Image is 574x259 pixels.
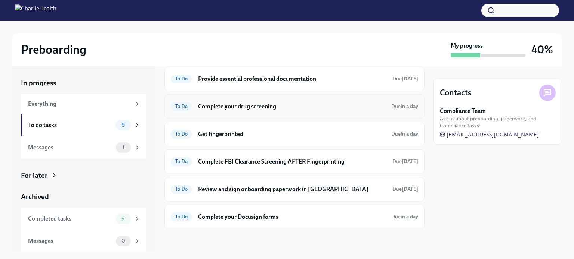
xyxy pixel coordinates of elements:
[401,131,418,137] strong: in a day
[21,42,86,57] h2: Preboarding
[28,100,131,108] div: Everything
[171,156,418,168] a: To DoComplete FBI Clearance Screening AFTER FingerprintingDue[DATE]
[21,171,47,180] div: For later
[21,208,146,230] a: Completed tasks4
[21,114,146,136] a: To do tasks6
[171,183,418,195] a: To DoReview and sign onboarding paperwork in [GEOGRAPHIC_DATA]Due[DATE]
[28,121,113,129] div: To do tasks
[531,43,553,56] h3: 40%
[392,158,418,165] span: Due
[440,115,556,129] span: Ask us about preboarding, paperwork, and Compliance tasks!
[21,94,146,114] a: Everything
[21,230,146,252] a: Messages0
[198,102,385,111] h6: Complete your drug screening
[440,107,486,115] strong: Compliance Team
[391,103,418,110] span: Due
[198,158,386,166] h6: Complete FBI Clearance Screening AFTER Fingerprinting
[401,103,418,110] strong: in a day
[171,73,418,85] a: To DoProvide essential professional documentationDue[DATE]
[171,211,418,223] a: To DoComplete your Docusign formsDuein a day
[198,185,386,193] h6: Review and sign onboarding paperwork in [GEOGRAPHIC_DATA]
[391,213,418,220] span: September 4th, 2025 09:00
[402,186,418,192] strong: [DATE]
[171,128,418,140] a: To DoGet fingerprintedDuein a day
[171,186,192,192] span: To Do
[391,103,418,110] span: September 4th, 2025 09:00
[15,4,56,16] img: CharlieHealth
[198,75,386,83] h6: Provide essential professional documentation
[21,192,146,202] a: Archived
[117,216,129,221] span: 4
[28,237,113,245] div: Messages
[392,186,418,192] span: Due
[28,143,113,152] div: Messages
[28,215,113,223] div: Completed tasks
[392,76,418,82] span: Due
[451,42,483,50] strong: My progress
[171,104,192,109] span: To Do
[440,87,472,98] h4: Contacts
[171,159,192,164] span: To Do
[402,76,418,82] strong: [DATE]
[440,131,539,138] a: [EMAIL_ADDRESS][DOMAIN_NAME]
[402,158,418,165] strong: [DATE]
[391,214,418,220] span: Due
[171,131,192,137] span: To Do
[171,101,418,113] a: To DoComplete your drug screeningDuein a day
[118,145,129,150] span: 1
[117,122,129,128] span: 6
[401,214,418,220] strong: in a day
[198,130,385,138] h6: Get fingerprinted
[391,131,418,137] span: Due
[392,186,418,193] span: September 7th, 2025 09:00
[171,76,192,82] span: To Do
[117,238,130,244] span: 0
[21,78,146,88] a: In progress
[171,214,192,219] span: To Do
[21,136,146,159] a: Messages1
[21,171,146,180] a: For later
[392,158,418,165] span: September 7th, 2025 09:00
[198,213,385,221] h6: Complete your Docusign forms
[392,75,418,82] span: September 3rd, 2025 09:00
